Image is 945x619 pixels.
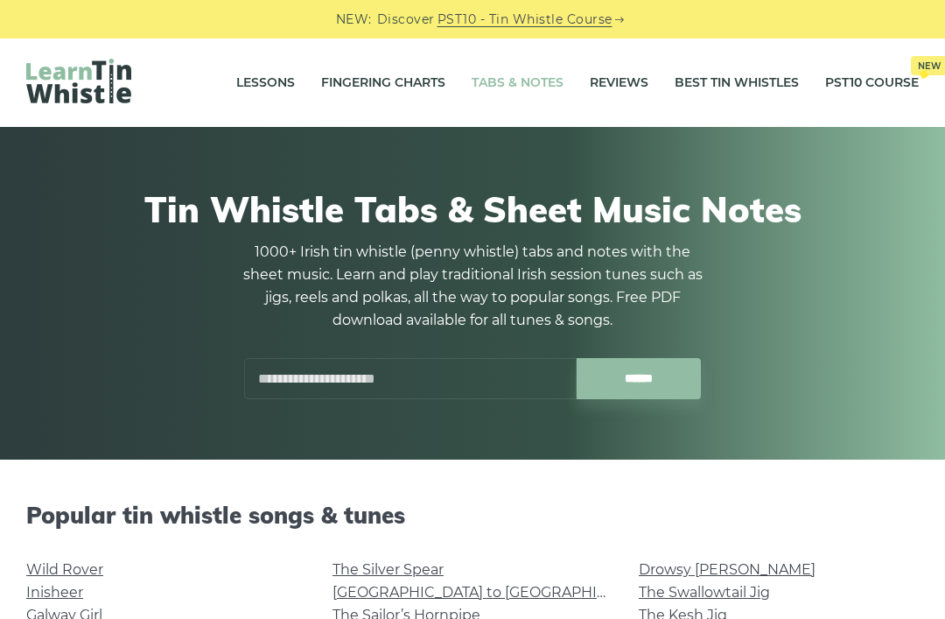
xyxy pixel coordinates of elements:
a: Inisheer [26,584,83,601]
a: PST10 CourseNew [825,61,919,105]
a: [GEOGRAPHIC_DATA] to [GEOGRAPHIC_DATA] [332,584,655,601]
h1: Tin Whistle Tabs & Sheet Music Notes [35,188,910,230]
p: 1000+ Irish tin whistle (penny whistle) tabs and notes with the sheet music. Learn and play tradi... [236,241,709,332]
a: The Swallowtail Jig [639,584,770,601]
a: Reviews [590,61,648,105]
a: The Silver Spear [332,561,444,578]
a: Drowsy [PERSON_NAME] [639,561,815,578]
a: Lessons [236,61,295,105]
a: Best Tin Whistles [675,61,799,105]
img: LearnTinWhistle.com [26,59,131,103]
a: Fingering Charts [321,61,445,105]
h2: Popular tin whistle songs & tunes [26,502,919,529]
a: Wild Rover [26,561,103,578]
a: Tabs & Notes [472,61,563,105]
